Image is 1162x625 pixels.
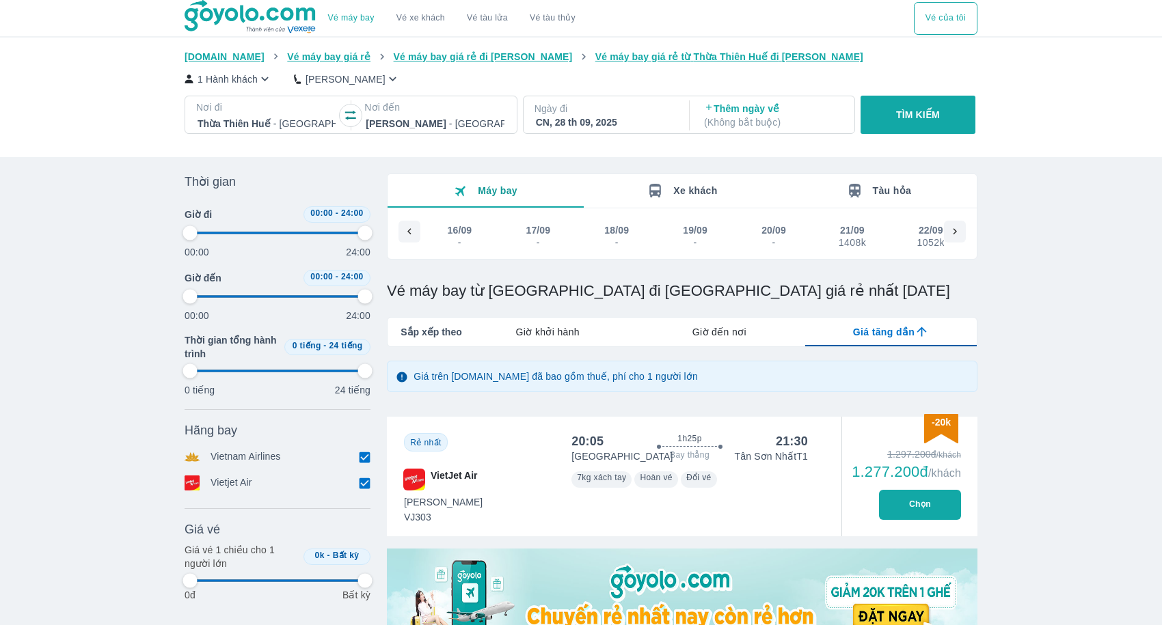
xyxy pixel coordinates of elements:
[329,341,363,350] span: 24 tiếng
[448,237,472,248] div: -
[346,245,370,259] p: 24:00
[293,341,321,350] span: 0 tiếng
[335,383,370,397] p: 24 tiếng
[185,271,221,285] span: Giờ đến
[403,469,425,490] img: VJ
[185,383,215,397] p: 0 tiếng
[328,13,375,23] a: Vé máy bay
[536,115,674,129] div: CN, 28 th 09, 2025
[761,223,786,237] div: 20/09
[341,272,364,281] span: 24:00
[342,588,370,602] p: Bất kỳ
[735,449,808,463] p: Tân Sơn Nhất T1
[404,510,483,524] span: VJ303
[861,96,975,134] button: TÌM KIẾM
[571,449,673,463] p: [GEOGRAPHIC_DATA]
[932,417,951,428] span: -20k
[387,281,977,301] h1: Vé máy bay từ [GEOGRAPHIC_DATA] đi [GEOGRAPHIC_DATA] giá rẻ nhất [DATE]
[185,50,977,64] nav: breadcrumb
[571,433,604,449] div: 20:05
[211,449,281,464] p: Vietnam Airlines
[410,438,441,447] span: Rẻ nhất
[185,543,298,570] p: Giá vé 1 chiều cho 1 người lớn
[526,223,550,237] div: 17/09
[516,325,580,339] span: Giờ khởi hành
[896,108,940,122] p: TÌM KIẾM
[317,2,586,35] div: choose transportation mode
[185,588,195,602] p: 0đ
[185,173,236,190] span: Thời gian
[211,475,252,490] p: Vietjet Air
[333,551,360,560] span: Bất kỳ
[185,72,272,86] button: 1 Hành khách
[420,221,944,251] div: scrollable day and price
[853,325,915,339] span: Giá tăng dần
[341,208,364,218] span: 24:00
[315,551,325,560] span: 0k
[605,237,628,248] div: -
[346,309,370,322] p: 24:00
[526,237,550,248] div: -
[310,208,333,218] span: 00:00
[185,245,209,259] p: 00:00
[462,318,977,346] div: lab API tabs example
[852,447,961,461] div: 1.297.200đ
[394,51,573,62] span: Vé máy bay giá rẻ đi [PERSON_NAME]
[673,185,717,196] span: Xe khách
[684,237,707,248] div: -
[686,473,712,482] span: Đổi vé
[431,469,477,490] span: VietJet Air
[336,272,338,281] span: -
[840,223,865,237] div: 21/09
[323,341,326,350] span: -
[287,51,370,62] span: Vé máy bay giá rẻ
[879,490,961,520] button: Chọn
[364,100,505,114] p: Nơi đến
[704,115,842,129] p: ( Không bắt buộc )
[640,473,673,482] span: Hoàn vé
[401,325,462,339] span: Sắp xếp theo
[692,325,746,339] span: Giờ đến nơi
[873,185,912,196] span: Tàu hỏa
[414,370,698,383] p: Giá trên [DOMAIN_NAME] đã bao gồm thuế, phí cho 1 người lớn
[928,467,961,479] span: /khách
[577,473,626,482] span: 7kg xách tay
[448,223,472,237] div: 16/09
[839,237,866,248] div: 1408k
[677,433,701,444] span: 1h25p
[198,72,258,86] p: 1 Hành khách
[404,495,483,509] span: [PERSON_NAME]
[924,414,958,443] img: discount
[185,422,237,439] span: Hãng bay
[196,100,337,114] p: Nơi đi
[776,433,808,449] div: 21:30
[310,272,333,281] span: 00:00
[683,223,707,237] div: 19/09
[185,333,279,361] span: Thời gian tổng hành trình
[914,2,977,35] button: Vé của tôi
[456,2,519,35] a: Vé tàu lửa
[306,72,386,86] p: [PERSON_NAME]
[704,102,842,129] p: Thêm ngày về
[336,208,338,218] span: -
[294,72,400,86] button: [PERSON_NAME]
[396,13,445,23] a: Vé xe khách
[185,309,209,322] p: 00:00
[595,51,863,62] span: Vé máy bay giá rẻ từ Thừa Thiên Huế đi [PERSON_NAME]
[762,237,785,248] div: -
[185,521,220,538] span: Giá vé
[604,223,629,237] div: 18/09
[919,223,943,237] div: 22/09
[478,185,517,196] span: Máy bay
[852,464,961,480] div: 1.277.200đ
[185,51,265,62] span: [DOMAIN_NAME]
[327,551,330,560] span: -
[519,2,586,35] button: Vé tàu thủy
[535,102,675,115] p: Ngày đi
[185,208,212,221] span: Giờ đi
[917,237,945,248] div: 1052k
[914,2,977,35] div: choose transportation mode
